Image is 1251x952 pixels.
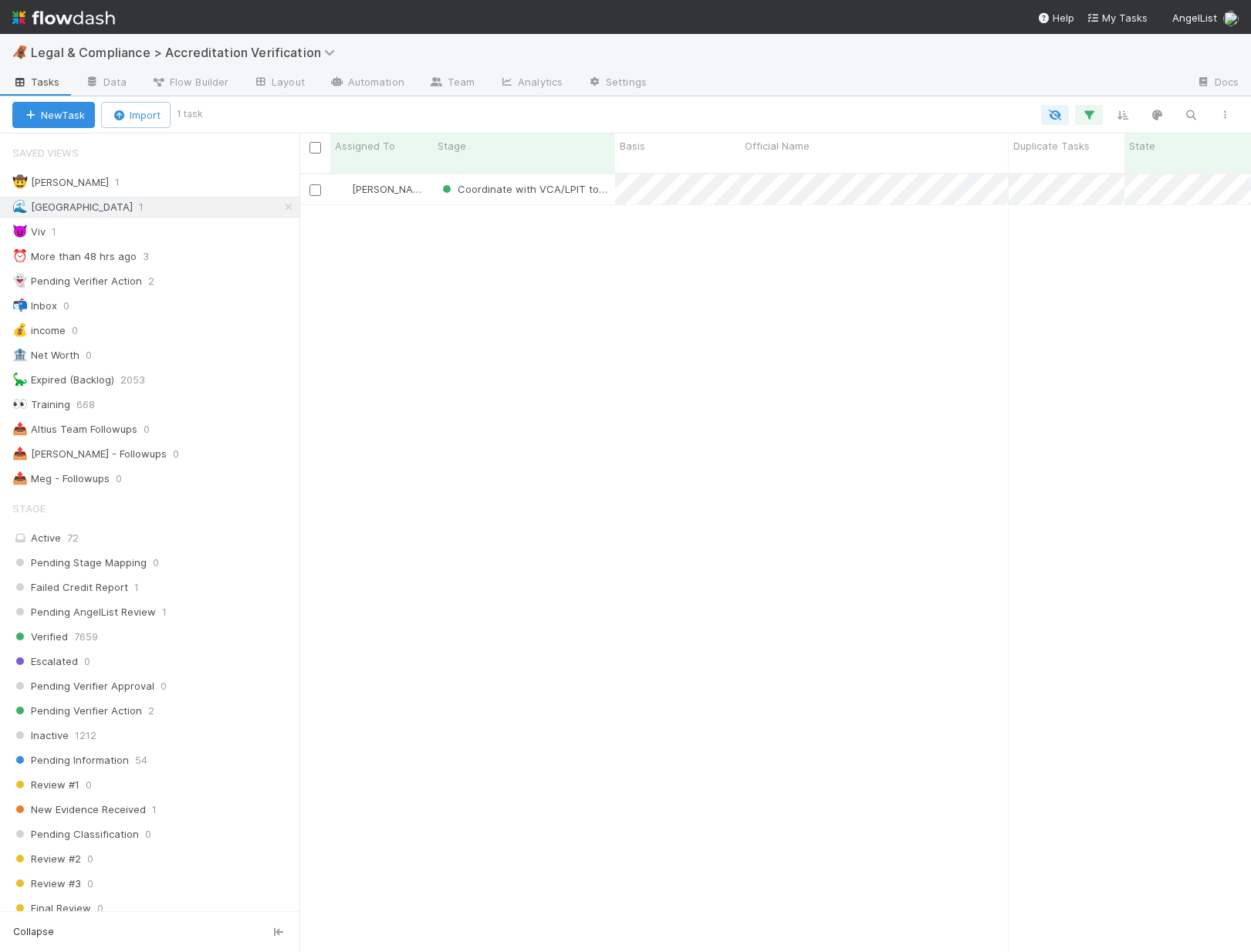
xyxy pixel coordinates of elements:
[12,395,70,414] div: Training
[143,247,164,266] span: 3
[12,422,28,435] span: 📤
[12,197,133,217] div: [GEOGRAPHIC_DATA]
[620,138,645,154] span: Basis
[12,74,60,89] span: Tasks
[31,45,343,60] span: Legal & Compliance > Accreditation Verification
[72,321,93,340] span: 0
[12,200,28,213] span: 🌊
[152,800,157,819] span: 1
[12,247,137,266] div: More than 48 hrs ago
[151,74,228,89] span: Flow Builder
[1184,71,1251,96] a: Docs
[12,370,114,390] div: Expired (Backlog)
[12,701,142,721] span: Pending Verifier Action
[12,397,28,410] span: 👀
[12,420,137,439] div: Altius Team Followups
[12,272,142,291] div: Pending Verifier Action
[1223,11,1239,26] img: avatar_ec94f6e9-05c5-4d36-a6c8-d0cea77c3c29.png
[87,874,93,893] span: 0
[148,701,154,721] span: 2
[73,71,139,96] a: Data
[153,553,159,572] span: 0
[75,726,96,745] span: 1212
[12,447,28,460] span: 📤
[417,71,487,96] a: Team
[12,652,78,671] span: Escalated
[139,71,241,96] a: Flow Builder
[12,469,110,488] div: Meg - Followups
[1087,12,1148,24] span: My Tasks
[12,224,28,238] span: 😈
[12,323,28,336] span: 💰
[241,71,317,96] a: Layout
[439,181,607,197] div: Coordinate with VCA/LPIT to temporarily verify LP
[12,493,46,524] span: Stage
[12,874,81,893] span: Review #3
[52,222,72,241] span: 1
[1037,10,1074,25] div: Help
[135,751,147,770] span: 54
[12,175,28,188] span: 🤠
[12,899,91,918] span: Final Review
[12,102,95,128] button: NewTask
[101,102,171,128] button: Import
[337,183,350,195] img: avatar_ec94f6e9-05c5-4d36-a6c8-d0cea77c3c29.png
[84,652,90,671] span: 0
[63,296,85,316] span: 0
[745,138,810,154] span: Official Name
[12,348,28,361] span: 🏦
[116,469,137,488] span: 0
[120,370,161,390] span: 2053
[12,249,28,262] span: ⏰
[86,346,107,365] span: 0
[12,751,129,770] span: Pending Information
[1013,138,1090,154] span: Duplicate Tasks
[12,296,57,316] div: Inbox
[487,71,575,96] a: Analytics
[1129,138,1155,154] span: State
[145,825,151,844] span: 0
[134,578,139,597] span: 1
[12,553,147,572] span: Pending Stage Mapping
[12,825,139,844] span: Pending Classification
[12,46,28,59] span: 🦧
[12,726,69,745] span: Inactive
[12,849,81,869] span: Review #2
[12,528,296,548] div: Active
[74,627,98,646] span: 7659
[1087,10,1148,25] a: My Tasks
[139,197,159,217] span: 1
[12,578,128,597] span: Failed Credit Report
[12,373,28,386] span: 🦕
[12,321,66,340] div: income
[12,5,115,31] img: logo-inverted-e16ddd16eac7371096b0.svg
[12,222,46,241] div: Viv
[12,274,28,287] span: 👻
[439,183,702,195] span: Coordinate with VCA/LPIT to temporarily verify LP
[12,299,28,312] span: 📬
[12,471,28,484] span: 📤
[12,444,167,464] div: [PERSON_NAME] - Followups
[177,107,203,121] small: 1 task
[161,677,167,696] span: 0
[12,346,79,365] div: Net Worth
[12,775,79,795] span: Review #1
[162,603,167,622] span: 1
[335,138,395,154] span: Assigned To
[12,173,109,192] div: [PERSON_NAME]
[13,925,54,939] span: Collapse
[575,71,659,96] a: Settings
[67,532,79,544] span: 72
[309,184,321,196] input: Toggle Row Selected
[148,272,170,291] span: 2
[12,627,68,646] span: Verified
[86,775,92,795] span: 0
[309,142,321,154] input: Toggle All Rows Selected
[76,395,110,414] span: 668
[352,183,430,195] span: [PERSON_NAME]
[173,444,194,464] span: 0
[12,603,156,622] span: Pending AngelList Review
[12,677,154,696] span: Pending Verifier Approval
[144,420,165,439] span: 0
[115,173,135,192] span: 1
